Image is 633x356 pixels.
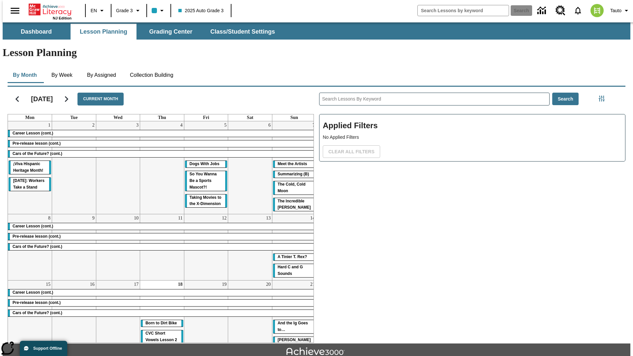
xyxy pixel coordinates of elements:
[13,290,53,295] span: Career Lesson (cont.)
[278,182,306,193] span: The Cold, Cold Moon
[8,140,316,147] div: Pre-release lesson (cont.)
[31,95,53,103] h2: [DATE]
[8,223,316,230] div: Career Lesson (cont.)
[47,121,52,129] a: September 1, 2025
[8,130,316,137] div: Career Lesson (cont.)
[202,114,211,121] a: Friday
[140,214,184,281] td: September 11, 2025
[91,214,96,222] a: September 9, 2025
[52,121,96,214] td: September 2, 2025
[273,320,316,333] div: And the Ig Goes to…
[272,214,316,281] td: September 14, 2025
[91,7,97,14] span: EN
[190,195,221,206] span: Taking Movies to the X-Dimension
[58,91,75,107] button: Next
[8,300,316,306] div: Pre-release lesson (cont.)
[53,16,72,20] span: NJ Edition
[13,178,45,190] span: Labor Day: Workers Take a Stand
[185,161,227,167] div: Dogs With Jobs
[314,84,625,343] div: Search
[228,121,272,214] td: September 6, 2025
[29,2,72,20] div: Home
[278,162,307,166] span: Meet the Artists
[13,151,62,156] span: Cars of the Future? (cont.)
[13,244,62,249] span: Cars of the Future? (cont.)
[13,141,61,146] span: Pre-release lesson (cont.)
[140,121,184,214] td: September 4, 2025
[91,121,96,129] a: September 2, 2025
[80,28,127,36] span: Lesson Planning
[221,281,228,288] a: September 19, 2025
[323,134,622,141] p: No Applied Filters
[221,214,228,222] a: September 12, 2025
[9,178,51,191] div: Labor Day: Workers Take a Stand
[323,118,622,134] h2: Applied Filters
[13,234,61,239] span: Pre-release lesson (cont.)
[145,331,177,342] span: CVC Short Vowels Lesson 2
[8,244,316,250] div: Cars of the Future? (cont.)
[190,162,220,166] span: Dogs With Jobs
[96,214,140,281] td: September 10, 2025
[418,5,509,16] input: search field
[3,24,69,40] button: Dashboard
[13,162,43,173] span: ¡Viva Hispanic Heritage Month!
[8,214,52,281] td: September 8, 2025
[595,92,608,105] button: Filters Side menu
[185,171,227,191] div: So You Wanna Be a Sports Mascot?!
[590,4,604,17] img: avatar image
[149,5,168,16] button: Class color is light blue. Change class color
[273,198,316,211] div: The Incredible Kellee Edwards
[21,28,52,36] span: Dashboard
[205,24,280,40] button: Class/Student Settings
[273,161,316,167] div: Meet the Artists
[309,281,316,288] a: September 21, 2025
[113,5,144,16] button: Grade: Grade 3, Select a grade
[3,22,630,40] div: SubNavbar
[267,121,272,129] a: September 6, 2025
[112,114,124,121] a: Wednesday
[265,214,272,222] a: September 13, 2025
[319,93,549,105] input: Search Lessons By Keyword
[138,24,204,40] button: Grading Center
[278,321,308,332] span: And the Ig Goes to…
[273,337,316,350] div: Joplin's Question
[125,67,179,83] button: Collection Building
[13,224,53,228] span: Career Lesson (cont.)
[13,300,61,305] span: Pre-release lesson (cont.)
[145,321,177,325] span: Born to Dirt Bike
[8,121,52,214] td: September 1, 2025
[184,214,228,281] td: September 12, 2025
[273,181,316,194] div: The Cold, Cold Moon
[24,114,36,121] a: Monday
[69,114,79,121] a: Tuesday
[3,46,630,59] h1: Lesson Planning
[82,67,121,83] button: By Assigned
[533,2,552,20] a: Data Center
[210,28,275,36] span: Class/Student Settings
[309,214,316,222] a: September 14, 2025
[289,114,299,121] a: Sunday
[47,214,52,222] a: September 8, 2025
[569,2,587,19] a: Notifications
[8,289,316,296] div: Career Lesson (cont.)
[157,114,167,121] a: Thursday
[77,93,124,105] button: Current Month
[9,91,26,107] button: Previous
[89,281,96,288] a: September 16, 2025
[135,121,140,129] a: September 3, 2025
[52,214,96,281] td: September 9, 2025
[3,24,281,40] div: SubNavbar
[190,172,217,190] span: So You Wanna Be a Sports Mascot?!
[133,281,140,288] a: September 17, 2025
[278,265,303,276] span: Hard C and G Sounds
[33,346,62,351] span: Support Offline
[272,121,316,214] td: September 7, 2025
[278,338,311,349] span: Joplin's Question
[45,281,52,288] a: September 15, 2025
[133,214,140,222] a: September 10, 2025
[278,199,311,210] span: The Incredible Kellee Edwards
[13,311,62,315] span: Cars of the Future? (cont.)
[228,214,272,281] td: September 13, 2025
[8,151,316,157] div: Cars of the Future? (cont.)
[184,121,228,214] td: September 5, 2025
